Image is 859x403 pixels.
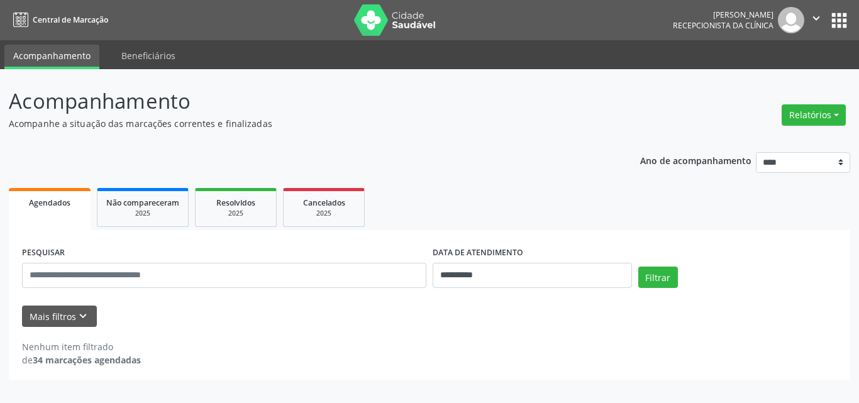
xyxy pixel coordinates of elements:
[33,354,141,366] strong: 34 marcações agendadas
[76,309,90,323] i: keyboard_arrow_down
[9,117,598,130] p: Acompanhe a situação das marcações correntes e finalizadas
[778,7,804,33] img: img
[22,243,65,263] label: PESQUISAR
[433,243,523,263] label: DATA DE ATENDIMENTO
[673,20,773,31] span: Recepcionista da clínica
[9,86,598,117] p: Acompanhamento
[113,45,184,67] a: Beneficiários
[292,209,355,218] div: 2025
[638,267,678,288] button: Filtrar
[216,197,255,208] span: Resolvidos
[106,209,179,218] div: 2025
[809,11,823,25] i: 
[804,7,828,33] button: 
[106,197,179,208] span: Não compareceram
[4,45,99,69] a: Acompanhamento
[782,104,846,126] button: Relatórios
[22,306,97,328] button: Mais filtroskeyboard_arrow_down
[22,353,141,367] div: de
[303,197,345,208] span: Cancelados
[828,9,850,31] button: apps
[33,14,108,25] span: Central de Marcação
[640,152,751,168] p: Ano de acompanhamento
[204,209,267,218] div: 2025
[673,9,773,20] div: [PERSON_NAME]
[9,9,108,30] a: Central de Marcação
[22,340,141,353] div: Nenhum item filtrado
[29,197,70,208] span: Agendados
